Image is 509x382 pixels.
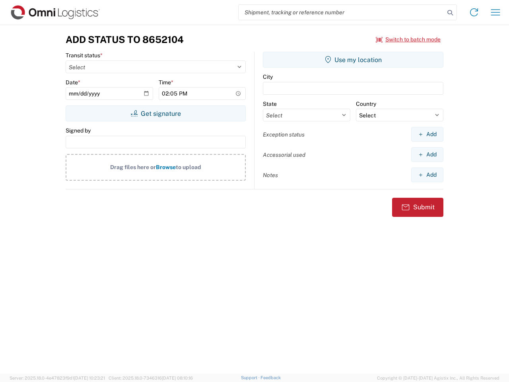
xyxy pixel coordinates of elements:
[356,100,376,107] label: Country
[159,79,173,86] label: Time
[263,100,277,107] label: State
[66,105,246,121] button: Get signature
[263,131,305,138] label: Exception status
[377,374,499,382] span: Copyright © [DATE]-[DATE] Agistix Inc., All Rights Reserved
[263,52,443,68] button: Use my location
[66,79,80,86] label: Date
[241,375,261,380] a: Support
[239,5,445,20] input: Shipment, tracking or reference number
[74,376,105,380] span: [DATE] 10:23:21
[411,147,443,162] button: Add
[109,376,193,380] span: Client: 2025.18.0-7346316
[110,164,156,170] span: Drag files here or
[156,164,176,170] span: Browse
[411,127,443,142] button: Add
[263,151,305,158] label: Accessorial used
[66,127,91,134] label: Signed by
[376,33,441,46] button: Switch to batch mode
[162,376,193,380] span: [DATE] 08:10:16
[10,376,105,380] span: Server: 2025.18.0-4e47823f9d1
[66,52,103,59] label: Transit status
[66,34,184,45] h3: Add Status to 8652104
[392,198,443,217] button: Submit
[263,172,278,179] label: Notes
[176,164,201,170] span: to upload
[411,168,443,182] button: Add
[260,375,281,380] a: Feedback
[263,73,273,80] label: City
